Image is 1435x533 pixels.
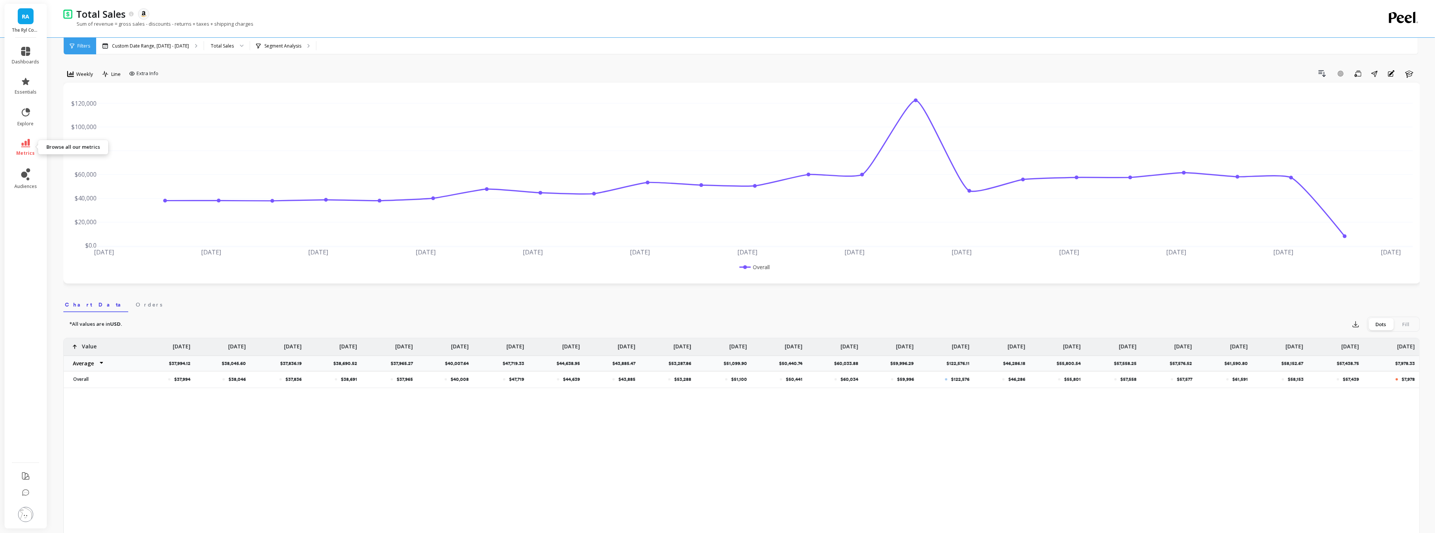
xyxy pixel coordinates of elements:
[1064,376,1081,382] p: $55,801
[1120,376,1137,382] p: $57,558
[786,376,803,382] p: $50,441
[264,43,301,49] p: Segment Analysis
[339,338,357,350] p: [DATE]
[77,43,90,49] span: Filters
[1282,360,1308,367] p: $58,152.67
[1063,338,1081,350] p: [DATE]
[1177,376,1193,382] p: $57,577
[1008,376,1025,382] p: $46,286
[136,301,162,308] span: Orders
[731,376,747,382] p: $51,100
[1174,338,1192,350] p: [DATE]
[229,376,246,382] p: $38,046
[63,20,253,27] p: Sum of revenue = gross sales - discounts - returns + taxes + shipping charges
[1395,360,1420,367] p: $7,978.33
[669,360,696,367] p: $53,287.86
[896,338,914,350] p: [DATE]
[1337,360,1364,367] p: $57,438.75
[1341,338,1359,350] p: [DATE]
[110,320,122,327] strong: USD.
[228,338,246,350] p: [DATE]
[1402,376,1415,382] p: $7,978
[69,376,135,382] p: Overall
[69,320,122,328] p: *All values are in
[506,338,524,350] p: [DATE]
[785,338,803,350] p: [DATE]
[76,71,93,78] span: Weekly
[729,338,747,350] p: [DATE]
[17,150,35,156] span: metrics
[12,59,40,65] span: dashboards
[1288,376,1304,382] p: $58,153
[451,338,469,350] p: [DATE]
[211,42,234,49] div: Total Sales
[445,360,473,367] p: $40,007.64
[341,376,357,382] p: $38,691
[82,338,97,350] p: Value
[222,360,250,367] p: $38,045.60
[18,507,33,522] img: profile picture
[22,12,29,21] span: RA
[1394,318,1418,330] div: Fill
[285,376,302,382] p: $37,836
[333,360,362,367] p: $38,690.52
[612,360,640,367] p: $43,885.47
[18,121,34,127] span: explore
[1170,360,1197,367] p: $57,576.52
[1369,318,1394,330] div: Dots
[779,360,807,367] p: $50,440.74
[140,11,147,17] img: api.amazon.svg
[1057,360,1085,367] p: $55,800.54
[1232,376,1248,382] p: $61,591
[952,338,970,350] p: [DATE]
[674,338,691,350] p: [DATE]
[890,360,918,367] p: $59,996.29
[111,71,121,78] span: Line
[12,27,40,33] p: The Ryl Company™ - Amazon
[76,8,126,20] p: Total Sales
[897,376,914,382] p: $59,996
[169,360,195,367] p: $37,994.12
[451,376,469,382] p: $40,008
[1343,376,1359,382] p: $57,439
[1003,360,1030,367] p: $46,286.18
[563,376,580,382] p: $44,639
[562,338,580,350] p: [DATE]
[395,338,413,350] p: [DATE]
[557,360,585,367] p: $44,638.95
[112,43,189,49] p: Custom Date Range, [DATE] - [DATE]
[724,360,752,367] p: $51,099.90
[1286,338,1303,350] p: [DATE]
[1114,360,1141,367] p: $57,558.25
[1230,338,1248,350] p: [DATE]
[503,360,529,367] p: $47,719.33
[137,70,158,77] span: Extra Info
[14,183,37,189] span: audiences
[841,376,858,382] p: $60,034
[618,338,635,350] p: [DATE]
[63,295,1420,312] nav: Tabs
[391,360,417,367] p: $37,965.27
[834,360,863,367] p: $60,033.88
[674,376,691,382] p: $53,288
[1225,360,1252,367] p: $61,590.80
[65,301,127,308] span: Chart Data
[1008,338,1025,350] p: [DATE]
[841,338,858,350] p: [DATE]
[397,376,413,382] p: $37,965
[280,360,306,367] p: $37,836.19
[15,89,37,95] span: essentials
[947,360,974,367] p: $122,576.11
[509,376,524,382] p: $47,719
[619,376,635,382] p: $43,885
[1119,338,1137,350] p: [DATE]
[173,338,190,350] p: [DATE]
[284,338,302,350] p: [DATE]
[174,376,190,382] p: $37,994
[1397,338,1415,350] p: [DATE]
[951,376,970,382] p: $122,576
[63,9,72,18] img: header icon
